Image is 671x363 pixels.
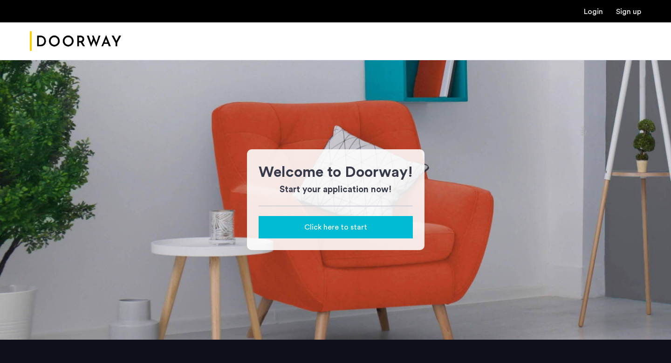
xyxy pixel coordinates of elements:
a: Registration [616,8,641,15]
h1: Welcome to Doorway! [259,161,413,183]
button: button [259,216,413,238]
a: Login [584,8,603,15]
a: Cazamio Logo [30,24,121,59]
img: logo [30,24,121,59]
span: Click here to start [304,222,367,233]
h3: Start your application now! [259,183,413,196]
